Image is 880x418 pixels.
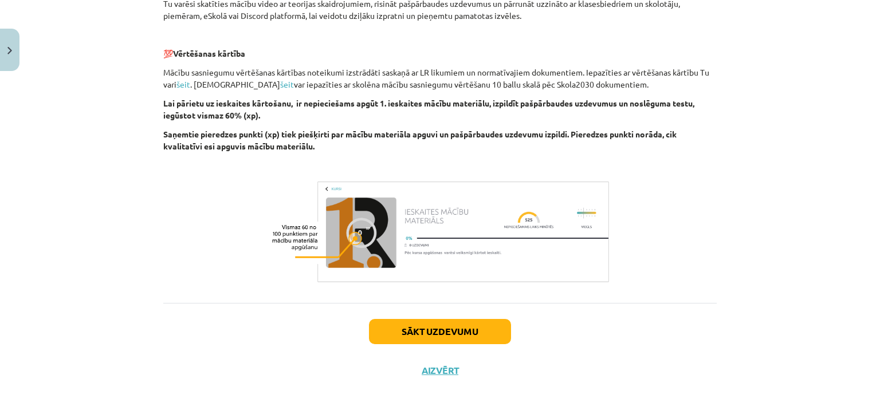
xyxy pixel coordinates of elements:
button: Aizvērt [418,365,462,376]
a: šeit [280,79,294,89]
strong: Saņemtie pieredzes punkti (xp) tiek piešķirti par mācību materiāla apguvi un pašpārbaudes uzdevum... [163,129,677,151]
a: šeit [176,79,190,89]
p: Mācību sasniegumu vērtēšanas kārtības noteikumi izstrādāti saskaņā ar LR likumiem un normatīvajie... [163,66,717,90]
b: Vērtēšanas kārtība [173,48,245,58]
button: Sākt uzdevumu [369,319,511,344]
strong: Lai pārietu uz ieskaites kārtošanu, ir nepieciešams apgūt 1. ieskaites mācību materiālu, izpildīt... [163,98,694,120]
img: icon-close-lesson-0947bae3869378f0d4975bcd49f059093ad1ed9edebbc8119c70593378902aed.svg [7,47,12,54]
p: 💯 [163,48,717,60]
